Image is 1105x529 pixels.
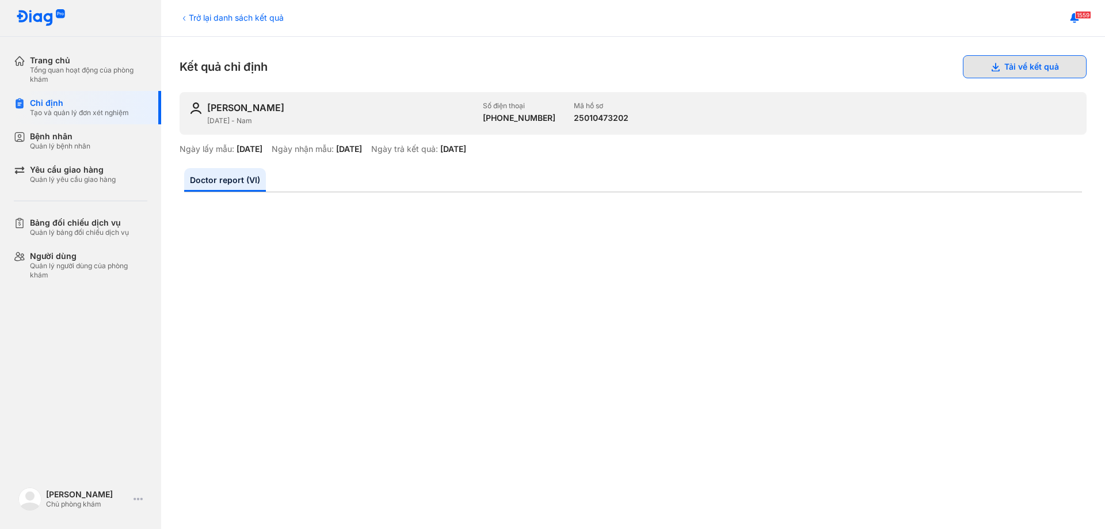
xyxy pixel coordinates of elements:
div: Chỉ định [30,98,129,108]
div: Người dùng [30,251,147,261]
div: [PERSON_NAME] [207,101,284,114]
div: Chủ phòng khám [46,500,129,509]
button: Tải về kết quả [963,55,1087,78]
div: Tổng quan hoạt động của phòng khám [30,66,147,84]
div: Kết quả chỉ định [180,55,1087,78]
div: 25010473202 [574,113,628,123]
img: logo [16,9,66,27]
div: [PHONE_NUMBER] [483,113,555,123]
span: 1559 [1075,11,1091,19]
img: user-icon [189,101,203,115]
div: Ngày lấy mẫu: [180,144,234,154]
div: Trở lại danh sách kết quả [180,12,284,24]
div: Ngày trả kết quả: [371,144,438,154]
div: Bảng đối chiếu dịch vụ [30,218,129,228]
div: Quản lý người dùng của phòng khám [30,261,147,280]
div: Tạo và quản lý đơn xét nghiệm [30,108,129,117]
div: [DATE] - Nam [207,116,474,125]
div: Yêu cầu giao hàng [30,165,116,175]
div: Quản lý yêu cầu giao hàng [30,175,116,184]
div: Quản lý bảng đối chiếu dịch vụ [30,228,129,237]
div: Trang chủ [30,55,147,66]
div: [DATE] [440,144,466,154]
div: Quản lý bệnh nhân [30,142,90,151]
img: logo [18,488,41,511]
div: Mã hồ sơ [574,101,628,111]
div: [DATE] [237,144,262,154]
div: Số điện thoại [483,101,555,111]
div: [PERSON_NAME] [46,489,129,500]
a: Doctor report (VI) [184,168,266,192]
div: Ngày nhận mẫu: [272,144,334,154]
div: [DATE] [336,144,362,154]
div: Bệnh nhân [30,131,90,142]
